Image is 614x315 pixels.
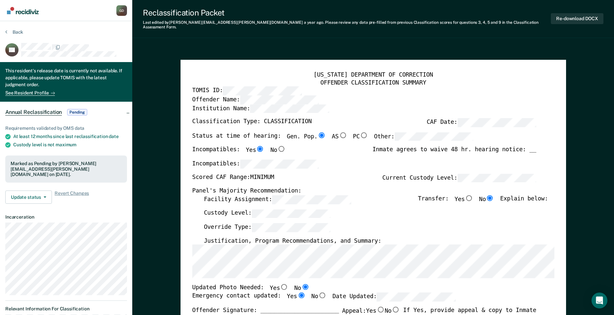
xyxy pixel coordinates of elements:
[204,223,330,232] label: Override Type:
[269,284,288,292] label: Yes
[5,90,55,96] a: See Resident Profile
[250,104,329,113] input: Institution Name:
[192,188,536,195] div: Panel's Majority Recommendation:
[192,118,311,127] label: Classification Type: CLASSIFICATION
[318,292,327,298] input: No
[311,292,326,301] label: No
[56,142,76,147] span: maximum
[385,306,400,315] label: No
[332,292,456,301] label: Date Updated:
[465,195,473,201] input: Yes
[5,306,127,312] dt: Relevant Information For Classification
[246,146,264,154] label: Yes
[376,306,385,312] input: Yes
[5,109,62,116] span: Annual Reclassification
[116,5,127,16] div: G D
[192,95,319,104] label: Offender Name:
[192,87,302,95] label: TOMIS ID:
[5,125,127,131] div: Requirements validated by OMS data
[204,237,381,245] label: Justification, Program Recommendations, and Summary:
[294,284,309,292] label: No
[13,142,127,148] div: Custody level is not
[5,191,52,204] button: Update status
[280,284,288,290] input: Yes
[377,292,455,301] input: Date Updated:
[192,104,329,113] label: Institution Name:
[479,195,494,204] label: No
[192,159,319,168] label: Incompatibles:
[270,146,285,154] label: No
[223,87,302,95] input: TOMIS ID:
[486,195,494,201] input: No
[192,284,309,292] div: Updated Photo Needed:
[5,29,23,35] button: Back
[457,118,536,127] input: CAF Date:
[5,214,127,220] dt: Incarceration
[353,132,368,141] label: PC
[109,134,118,139] span: date
[192,132,473,146] div: Status at time of hearing:
[252,209,330,218] input: Custody Level:
[240,159,319,168] input: Incompatibles:
[192,146,286,159] div: Incompatibles:
[366,306,385,315] label: Yes
[13,134,127,139] div: At least 12 months since last reclassification
[204,195,351,204] label: Facility Assignment:
[382,173,536,182] label: Current Custody Level:
[391,306,400,312] input: No
[394,132,473,141] input: Other:
[55,191,89,204] span: Revert Changes
[372,146,536,159] div: Inmate agrees to waive 48 hr. hearing notice: __
[332,132,347,141] label: AS
[192,71,554,79] div: [US_STATE] DEPARTMENT OF CORRECTION
[360,132,368,138] input: PC
[192,173,274,182] label: Scored CAF Range: MINIMUM
[11,161,122,177] div: Marked as Pending by [PERSON_NAME][EMAIL_ADDRESS][PERSON_NAME][DOMAIN_NAME] on [DATE].
[301,284,309,290] input: No
[277,146,286,152] input: No
[297,292,306,298] input: Yes
[339,132,347,138] input: AS
[374,132,473,141] label: Other:
[256,146,265,152] input: Yes
[252,223,330,232] input: Override Type:
[192,79,554,87] div: OFFENDER CLASSIFICATION SUMMARY
[272,195,351,204] input: Facility Assignment:
[551,13,603,24] button: Re-download DOCX
[287,132,326,141] label: Gen. Pop.
[418,195,548,209] div: Transfer: Explain below:
[67,109,87,116] span: Pending
[143,20,551,30] div: Last edited by [PERSON_NAME][EMAIL_ADDRESS][PERSON_NAME][DOMAIN_NAME] . Please review any data pr...
[7,7,39,14] img: Recidiviz
[287,292,305,301] label: Yes
[317,132,326,138] input: Gen. Pop.
[454,195,473,204] label: Yes
[143,8,551,17] div: Reclassification Packet
[192,292,456,306] div: Emergency contact updated:
[427,118,536,127] label: CAF Date:
[240,95,319,104] input: Offender Name:
[592,293,607,308] div: Open Intercom Messenger
[457,173,536,182] input: Current Custody Level:
[5,67,127,89] div: This resident's release date is currently not available. If applicable, please update TOMIS with ...
[204,209,330,218] label: Custody Level:
[116,5,127,16] button: Profile dropdown button
[304,20,323,25] span: a year ago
